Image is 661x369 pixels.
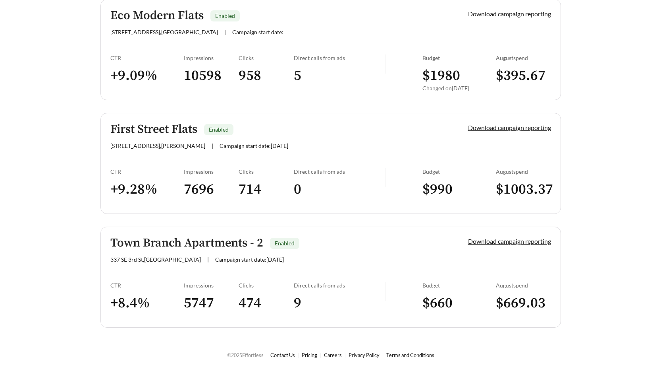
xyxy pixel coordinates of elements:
[232,29,283,35] span: Campaign start date:
[422,181,496,198] h3: $ 990
[100,113,561,214] a: First Street FlatsEnabled[STREET_ADDRESS],[PERSON_NAME]|Campaign start date:[DATE]Download campai...
[422,54,496,61] div: Budget
[324,352,342,358] a: Careers
[239,282,294,289] div: Clicks
[184,67,239,85] h3: 10598
[110,54,184,61] div: CTR
[110,168,184,175] div: CTR
[468,10,551,17] a: Download campaign reporting
[468,237,551,245] a: Download campaign reporting
[110,9,204,22] h5: Eco Modern Flats
[496,294,551,312] h3: $ 669.03
[294,54,385,61] div: Direct calls from ads
[294,168,385,175] div: Direct calls from ads
[294,294,385,312] h3: 9
[496,54,551,61] div: August spend
[110,123,197,136] h5: First Street Flats
[422,294,496,312] h3: $ 660
[227,352,264,358] span: © 2025 Effortless
[212,142,213,149] span: |
[294,282,385,289] div: Direct calls from ads
[294,181,385,198] h3: 0
[184,282,239,289] div: Impressions
[215,256,284,263] span: Campaign start date: [DATE]
[422,67,496,85] h3: $ 1980
[239,181,294,198] h3: 714
[215,12,235,19] span: Enabled
[302,352,317,358] a: Pricing
[496,168,551,175] div: August spend
[207,256,209,263] span: |
[110,67,184,85] h3: + 9.09 %
[110,294,184,312] h3: + 8.4 %
[209,126,229,133] span: Enabled
[496,282,551,289] div: August spend
[496,181,551,198] h3: $ 1003.37
[239,67,294,85] h3: 958
[110,142,205,149] span: [STREET_ADDRESS] , [PERSON_NAME]
[184,168,239,175] div: Impressions
[110,237,263,250] h5: Town Branch Apartments - 2
[275,240,295,247] span: Enabled
[110,256,201,263] span: 337 SE 3rd St , [GEOGRAPHIC_DATA]
[100,227,561,328] a: Town Branch Apartments - 2Enabled337 SE 3rd St,[GEOGRAPHIC_DATA]|Campaign start date:[DATE]Downlo...
[422,282,496,289] div: Budget
[184,181,239,198] h3: 7696
[110,181,184,198] h3: + 9.28 %
[422,168,496,175] div: Budget
[270,352,295,358] a: Contact Us
[239,54,294,61] div: Clicks
[239,294,294,312] h3: 474
[422,85,496,91] div: Changed on [DATE]
[110,29,218,35] span: [STREET_ADDRESS] , [GEOGRAPHIC_DATA]
[184,54,239,61] div: Impressions
[239,168,294,175] div: Clicks
[220,142,288,149] span: Campaign start date: [DATE]
[468,124,551,131] a: Download campaign reporting
[386,352,434,358] a: Terms and Conditions
[224,29,226,35] span: |
[349,352,380,358] a: Privacy Policy
[110,282,184,289] div: CTR
[496,67,551,85] h3: $ 395.67
[184,294,239,312] h3: 5747
[294,67,385,85] h3: 5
